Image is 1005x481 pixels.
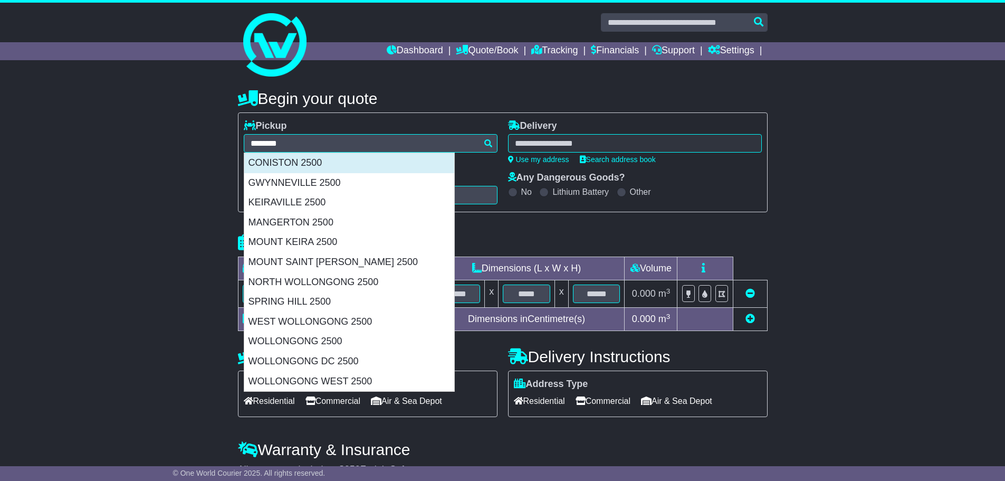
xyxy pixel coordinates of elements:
label: No [521,187,532,197]
div: CONISTON 2500 [244,153,454,173]
td: x [485,280,499,308]
a: Support [652,42,695,60]
div: MANGERTON 2500 [244,213,454,233]
span: 0.000 [632,314,656,324]
a: Use my address [508,155,569,164]
h4: Package details | [238,234,370,251]
a: Quote/Book [456,42,518,60]
sup: 3 [666,287,671,295]
span: Commercial [576,393,630,409]
span: Residential [244,393,295,409]
h4: Pickup Instructions [238,348,497,365]
span: © One World Courier 2025. All rights reserved. [173,469,326,477]
span: Commercial [305,393,360,409]
a: Add new item [745,314,755,324]
div: All our quotes include a $ FreightSafe warranty. [238,464,768,476]
a: Tracking [531,42,578,60]
a: Search address book [580,155,656,164]
typeahead: Please provide city [244,134,497,153]
label: Any Dangerous Goods? [508,172,625,184]
td: Dimensions (L x W x H) [428,257,625,280]
div: NORTH WOLLONGONG 2500 [244,272,454,293]
div: WOLLONGONG 2500 [244,332,454,352]
span: 250 [344,464,360,475]
span: Air & Sea Depot [641,393,712,409]
div: GWYNNEVILLE 2500 [244,173,454,193]
td: Total [238,308,326,331]
span: 0.000 [632,288,656,299]
span: Residential [514,393,565,409]
div: MOUNT KEIRA 2500 [244,232,454,252]
a: Settings [708,42,754,60]
td: Type [238,257,326,280]
div: MOUNT SAINT [PERSON_NAME] 2500 [244,252,454,272]
a: Financials [591,42,639,60]
div: KEIRAVILLE 2500 [244,193,454,213]
div: WOLLONGONG WEST 2500 [244,372,454,392]
div: SPRING HILL 2500 [244,292,454,312]
label: Pickup [244,120,287,132]
label: Address Type [514,379,588,390]
div: WOLLONGONG DC 2500 [244,352,454,372]
td: x [554,280,568,308]
h4: Warranty & Insurance [238,441,768,458]
span: m [658,288,671,299]
td: Volume [625,257,677,280]
td: Dimensions in Centimetre(s) [428,308,625,331]
sup: 3 [666,313,671,320]
div: WEST WOLLONGONG 2500 [244,312,454,332]
h4: Delivery Instructions [508,348,768,365]
label: Lithium Battery [552,187,609,197]
span: Air & Sea Depot [371,393,442,409]
a: Remove this item [745,288,755,299]
label: Delivery [508,120,557,132]
a: Dashboard [387,42,443,60]
h4: Begin your quote [238,90,768,107]
label: Other [630,187,651,197]
span: m [658,314,671,324]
